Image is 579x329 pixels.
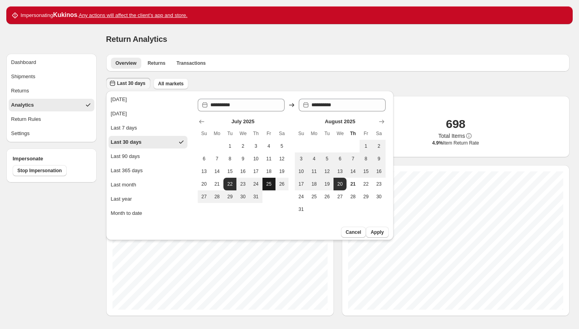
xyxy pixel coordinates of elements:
span: 1 [227,143,233,149]
span: 19 [279,168,285,175]
th: Sunday [198,127,211,140]
span: 3 [298,156,305,162]
span: 25 [311,194,317,200]
span: 26 [324,194,330,200]
span: 4 [266,143,272,149]
button: Thursday August 7 2025 [347,152,360,165]
span: We [240,130,246,137]
span: 4 [311,156,317,162]
th: Monday [307,127,320,140]
th: Saturday [373,127,386,140]
button: Saturday August 16 2025 [373,165,386,178]
span: 29 [363,194,369,200]
div: Last year [111,195,132,203]
th: Thursday [249,127,262,140]
button: Wednesday July 2 2025 [236,140,249,152]
button: Sunday July 20 2025 [198,178,211,190]
span: 27 [337,194,343,200]
span: 21 [350,181,356,187]
button: Friday August 1 2025 [360,140,373,152]
button: Sunday July 27 2025 [198,190,211,203]
span: Tu [324,130,330,137]
button: Monday July 14 2025 [210,165,223,178]
button: Wednesday July 23 2025 [236,178,249,190]
span: All markets [158,81,184,87]
span: 9 [240,156,246,162]
button: Last 30 days [106,78,150,89]
span: Last 30 days [117,80,146,86]
span: Fr [266,130,272,137]
span: 20 [201,181,208,187]
button: Saturday July 26 2025 [275,178,289,190]
button: Dashboard [9,56,94,69]
button: Cancel [341,227,366,238]
span: We [337,130,343,137]
p: Impersonating . [21,11,187,19]
span: Overview [116,60,137,66]
span: 14 [214,168,220,175]
button: Return Rules [9,113,94,126]
th: Tuesday [320,127,334,140]
div: Return Rules [11,115,41,123]
button: Monday July 28 2025 [210,190,223,203]
h4: Impersonate [13,155,90,163]
button: Show previous month, June 2025 [196,116,207,127]
div: Last 365 days [111,167,143,175]
button: Tuesday July 8 2025 [223,152,236,165]
div: Settings [11,130,30,137]
span: 12 [324,168,330,175]
button: Returns [9,85,94,97]
button: Last month [109,179,187,191]
span: 9 [376,156,382,162]
button: Tuesday August 12 2025 [320,165,334,178]
span: 8 [363,156,369,162]
button: Show next month, September 2025 [376,116,387,127]
button: Thursday August 28 2025 [347,190,360,203]
span: 22 [363,181,369,187]
span: Tu [227,130,233,137]
span: 20 [337,181,343,187]
button: Wednesday August 6 2025 [334,152,347,165]
button: Saturday July 5 2025 [275,140,289,152]
button: Monday August 11 2025 [307,165,320,178]
button: Sunday August 3 2025 [295,152,308,165]
span: 29 [227,194,233,200]
button: [DATE] [109,107,187,120]
button: Friday July 25 2025 [262,178,275,190]
u: Any actions will affect the client's app and store. [79,12,187,18]
span: Stop Impersonation [17,167,62,174]
span: 15 [227,168,233,175]
span: Return Analytics [106,35,167,43]
span: 5 [324,156,330,162]
span: 5 [279,143,285,149]
span: 4.9% [432,140,443,146]
span: 3 [253,143,259,149]
span: Mo [311,130,317,137]
span: 2 [240,143,246,149]
span: 16 [376,168,382,175]
button: Wednesday July 9 2025 [236,152,249,165]
div: [DATE] [111,110,127,118]
span: 7 [350,156,356,162]
button: Last 7 days [109,122,187,134]
button: Tuesday July 1 2025 [223,140,236,152]
button: Saturday July 12 2025 [275,152,289,165]
span: 6 [337,156,343,162]
div: Last month [111,181,136,189]
span: Th [350,130,356,137]
button: Wednesday July 16 2025 [236,165,249,178]
span: 31 [298,206,305,212]
span: 18 [266,168,272,175]
button: Sunday August 31 2025 [295,203,308,216]
span: Su [298,130,305,137]
button: Year to date [109,221,187,234]
button: Sunday July 6 2025 [198,152,211,165]
th: Saturday [275,127,289,140]
th: Sunday [295,127,308,140]
span: Sa [279,130,285,137]
span: 14 [350,168,356,175]
button: Sunday August 17 2025 [295,178,308,190]
button: Monday August 25 2025 [307,190,320,203]
span: Total Items [438,132,465,140]
button: Tuesday August 5 2025 [320,152,334,165]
